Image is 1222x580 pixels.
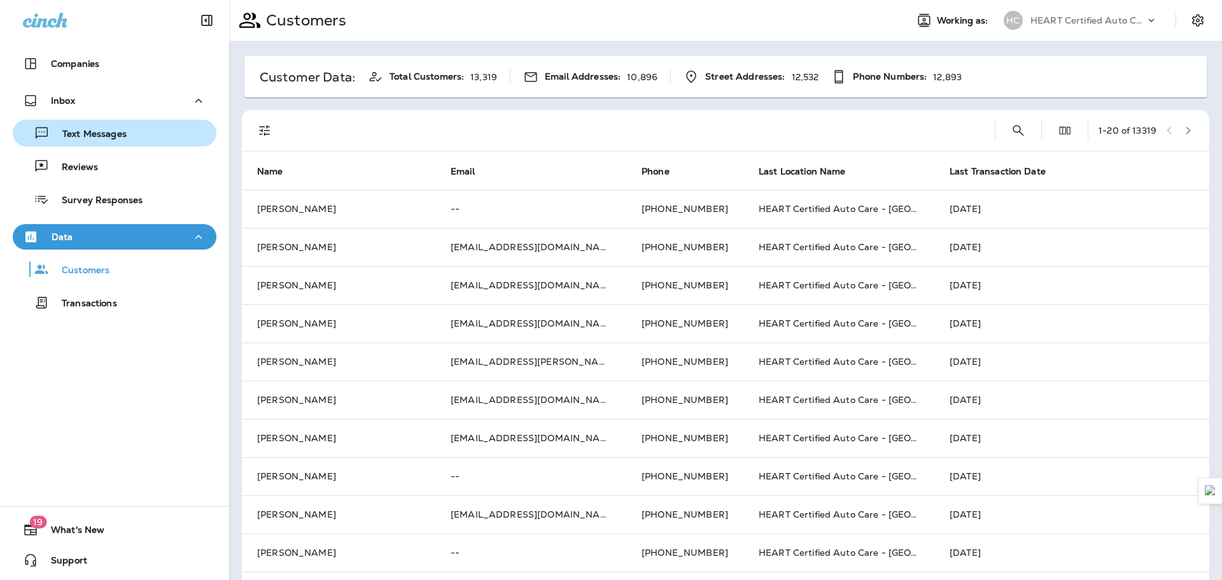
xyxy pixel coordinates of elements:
[13,289,216,316] button: Transactions
[242,190,435,228] td: [PERSON_NAME]
[1205,485,1216,497] img: Detect Auto
[435,228,626,266] td: [EMAIL_ADDRESS][DOMAIN_NAME]
[626,190,743,228] td: [PHONE_NUMBER]
[52,232,73,242] p: Data
[759,166,846,177] span: Last Location Name
[950,166,1046,177] span: Last Transaction Date
[470,72,497,82] p: 13,319
[51,95,75,106] p: Inbox
[759,318,987,329] span: HEART Certified Auto Care - [GEOGRAPHIC_DATA]
[759,203,987,215] span: HEART Certified Auto Care - [GEOGRAPHIC_DATA]
[626,495,743,534] td: [PHONE_NUMBER]
[13,256,216,283] button: Customers
[435,343,626,381] td: [EMAIL_ADDRESS][PERSON_NAME][DOMAIN_NAME]
[51,59,99,69] p: Companies
[705,71,785,82] span: Street Addresses:
[242,228,435,266] td: [PERSON_NAME]
[189,8,225,33] button: Collapse Sidebar
[626,534,743,572] td: [PHONE_NUMBER]
[642,166,686,177] span: Phone
[242,495,435,534] td: [PERSON_NAME]
[13,517,216,542] button: 19What's New
[626,419,743,457] td: [PHONE_NUMBER]
[759,279,987,291] span: HEART Certified Auto Care - [GEOGRAPHIC_DATA]
[759,166,862,177] span: Last Location Name
[627,72,657,82] p: 10,896
[1004,11,1023,30] div: HC
[1006,118,1031,143] button: Search Customers
[626,266,743,304] td: [PHONE_NUMBER]
[1030,15,1145,25] p: HEART Certified Auto Care
[759,509,987,520] span: HEART Certified Auto Care - [GEOGRAPHIC_DATA]
[759,547,987,558] span: HEART Certified Auto Care - [GEOGRAPHIC_DATA]
[934,534,1209,572] td: [DATE]
[934,266,1209,304] td: [DATE]
[451,548,611,558] p: --
[642,166,670,177] span: Phone
[38,525,104,540] span: What's New
[626,304,743,343] td: [PHONE_NUMBER]
[934,190,1209,228] td: [DATE]
[38,555,87,570] span: Support
[13,120,216,146] button: Text Messages
[934,457,1209,495] td: [DATE]
[49,265,109,277] p: Customers
[13,224,216,250] button: Data
[934,343,1209,381] td: [DATE]
[934,381,1209,419] td: [DATE]
[435,381,626,419] td: [EMAIL_ADDRESS][DOMAIN_NAME]
[451,166,475,177] span: Email
[1052,118,1078,143] button: Edit Fields
[934,419,1209,457] td: [DATE]
[759,356,987,367] span: HEART Certified Auto Care - [GEOGRAPHIC_DATA]
[435,495,626,534] td: [EMAIL_ADDRESS][DOMAIN_NAME]
[13,548,216,573] button: Support
[933,72,962,82] p: 12,893
[626,343,743,381] td: [PHONE_NUMBER]
[13,88,216,113] button: Inbox
[260,72,355,82] p: Customer Data:
[257,166,300,177] span: Name
[759,394,987,406] span: HEART Certified Auto Care - [GEOGRAPHIC_DATA]
[759,470,987,482] span: HEART Certified Auto Care - [GEOGRAPHIC_DATA]
[49,162,98,174] p: Reviews
[257,166,283,177] span: Name
[626,381,743,419] td: [PHONE_NUMBER]
[29,516,46,528] span: 19
[853,71,927,82] span: Phone Numbers:
[937,15,991,26] span: Working as:
[242,457,435,495] td: [PERSON_NAME]
[242,266,435,304] td: [PERSON_NAME]
[934,304,1209,343] td: [DATE]
[759,241,987,253] span: HEART Certified Auto Care - [GEOGRAPHIC_DATA]
[49,195,143,207] p: Survey Responses
[242,304,435,343] td: [PERSON_NAME]
[435,266,626,304] td: [EMAIL_ADDRESS][DOMAIN_NAME]
[50,129,127,141] p: Text Messages
[626,457,743,495] td: [PHONE_NUMBER]
[626,228,743,266] td: [PHONE_NUMBER]
[242,534,435,572] td: [PERSON_NAME]
[435,419,626,457] td: [EMAIL_ADDRESS][DOMAIN_NAME]
[49,298,117,310] p: Transactions
[451,204,611,214] p: --
[390,71,464,82] span: Total Customers:
[1186,9,1209,32] button: Settings
[950,166,1062,177] span: Last Transaction Date
[13,153,216,180] button: Reviews
[451,166,491,177] span: Email
[242,381,435,419] td: [PERSON_NAME]
[792,72,819,82] p: 12,532
[435,304,626,343] td: [EMAIL_ADDRESS][DOMAIN_NAME]
[934,228,1209,266] td: [DATE]
[451,471,611,481] p: --
[252,118,277,143] button: Filters
[545,71,621,82] span: Email Addresses:
[13,51,216,76] button: Companies
[242,343,435,381] td: [PERSON_NAME]
[759,432,987,444] span: HEART Certified Auto Care - [GEOGRAPHIC_DATA]
[242,419,435,457] td: [PERSON_NAME]
[1099,125,1156,136] div: 1 - 20 of 13319
[13,186,216,213] button: Survey Responses
[934,495,1209,534] td: [DATE]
